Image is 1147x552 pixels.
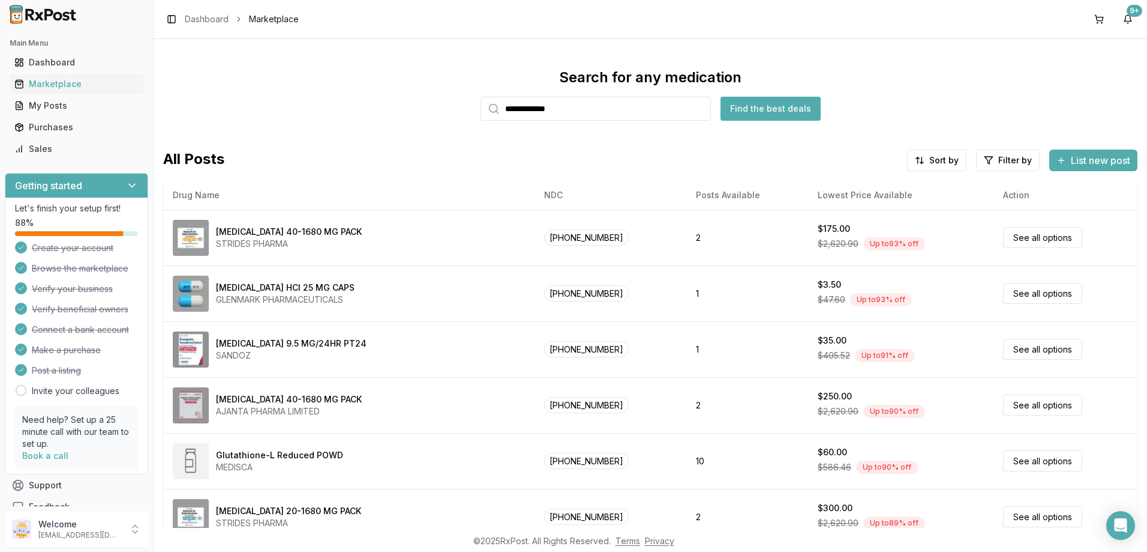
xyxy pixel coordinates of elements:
[185,13,229,25] a: Dashboard
[216,282,355,294] div: [MEDICAL_DATA] HCl 25 MG CAPS
[173,443,209,479] img: Glutathione-L Reduced POWD
[686,377,808,433] td: 2
[216,449,343,461] div: Glutathione-L Reduced POWD
[1003,283,1082,304] a: See all options
[818,238,858,250] span: $2,620.90
[15,202,138,214] p: Let's finish your setup first!
[173,276,209,312] img: Atomoxetine HCl 25 MG CAPS
[10,138,143,160] a: Sales
[173,332,209,368] img: Rivastigmine 9.5 MG/24HR PT24
[720,97,821,121] button: Find the best deals
[686,181,808,210] th: Posts Available
[559,68,741,87] div: Search for any medication
[544,453,629,469] span: [PHONE_NUMBER]
[5,475,148,496] button: Support
[1003,227,1082,248] a: See all options
[22,450,68,461] a: Book a call
[12,520,31,539] img: User avatar
[863,517,925,530] div: Up to 89 % off
[818,461,851,473] span: $586.46
[544,285,629,302] span: [PHONE_NUMBER]
[216,350,367,362] div: SANDOZ
[818,335,846,347] div: $35.00
[32,242,113,254] span: Create your account
[173,220,209,256] img: Omeprazole-Sodium Bicarbonate 40-1680 MG PACK
[216,505,361,517] div: [MEDICAL_DATA] 20-1680 MG PACK
[1003,339,1082,360] a: See all options
[38,518,122,530] p: Welcome
[818,405,858,417] span: $2,620.90
[808,181,993,210] th: Lowest Price Available
[5,53,148,72] button: Dashboard
[544,509,629,525] span: [PHONE_NUMBER]
[32,303,128,315] span: Verify beneficial owners
[686,489,808,545] td: 2
[818,502,852,514] div: $300.00
[5,139,148,159] button: Sales
[993,181,1137,210] th: Action
[216,294,355,306] div: GLENMARK PHARMACEUTICALS
[818,279,841,291] div: $3.50
[32,283,113,295] span: Verify your business
[14,56,139,68] div: Dashboard
[173,387,209,423] img: Omeprazole-Sodium Bicarbonate 40-1680 MG PACK
[163,150,224,171] span: All Posts
[173,499,209,535] img: Omeprazole-Sodium Bicarbonate 20-1680 MG PACK
[5,496,148,518] button: Feedback
[5,96,148,115] button: My Posts
[544,229,629,246] span: [PHONE_NUMBER]
[216,338,367,350] div: [MEDICAL_DATA] 9.5 MG/24HR PT24
[818,390,852,402] div: $250.00
[686,210,808,265] td: 2
[10,73,143,95] a: Marketplace
[998,154,1032,166] span: Filter by
[216,226,362,238] div: [MEDICAL_DATA] 40-1680 MG PACK
[14,78,139,90] div: Marketplace
[1003,506,1082,527] a: See all options
[185,13,299,25] nav: breadcrumb
[22,414,131,450] p: Need help? Set up a 25 minute call with our team to set up.
[32,365,81,377] span: Post a listing
[907,150,966,171] button: Sort by
[615,536,640,546] a: Terms
[863,405,925,418] div: Up to 90 % off
[1049,156,1137,168] a: List new post
[38,530,122,540] p: [EMAIL_ADDRESS][DOMAIN_NAME]
[216,238,362,250] div: STRIDES PHARMA
[216,405,362,417] div: AJANTA PHARMA LIMITED
[850,293,912,306] div: Up to 93 % off
[544,341,629,357] span: [PHONE_NUMBER]
[5,74,148,94] button: Marketplace
[818,446,847,458] div: $60.00
[818,223,850,235] div: $175.00
[14,143,139,155] div: Sales
[1118,10,1137,29] button: 9+
[544,397,629,413] span: [PHONE_NUMBER]
[1003,395,1082,416] a: See all options
[818,350,850,362] span: $405.52
[5,118,148,137] button: Purchases
[929,154,959,166] span: Sort by
[32,344,101,356] span: Make a purchase
[535,181,686,210] th: NDC
[14,100,139,112] div: My Posts
[32,262,128,274] span: Browse the marketplace
[856,461,918,474] div: Up to 90 % off
[863,237,925,250] div: Up to 93 % off
[976,150,1040,171] button: Filter by
[686,265,808,321] td: 1
[686,433,808,489] td: 10
[818,294,845,306] span: $47.60
[1071,153,1130,168] span: List new post
[5,5,82,24] img: RxPost Logo
[249,13,299,25] span: Marketplace
[216,517,361,529] div: STRIDES PHARMA
[29,501,70,513] span: Feedback
[1106,511,1135,540] div: Open Intercom Messenger
[1049,150,1137,171] button: List new post
[163,181,535,210] th: Drug Name
[216,461,343,473] div: MEDISCA
[645,536,674,546] a: Privacy
[10,38,143,48] h2: Main Menu
[10,52,143,73] a: Dashboard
